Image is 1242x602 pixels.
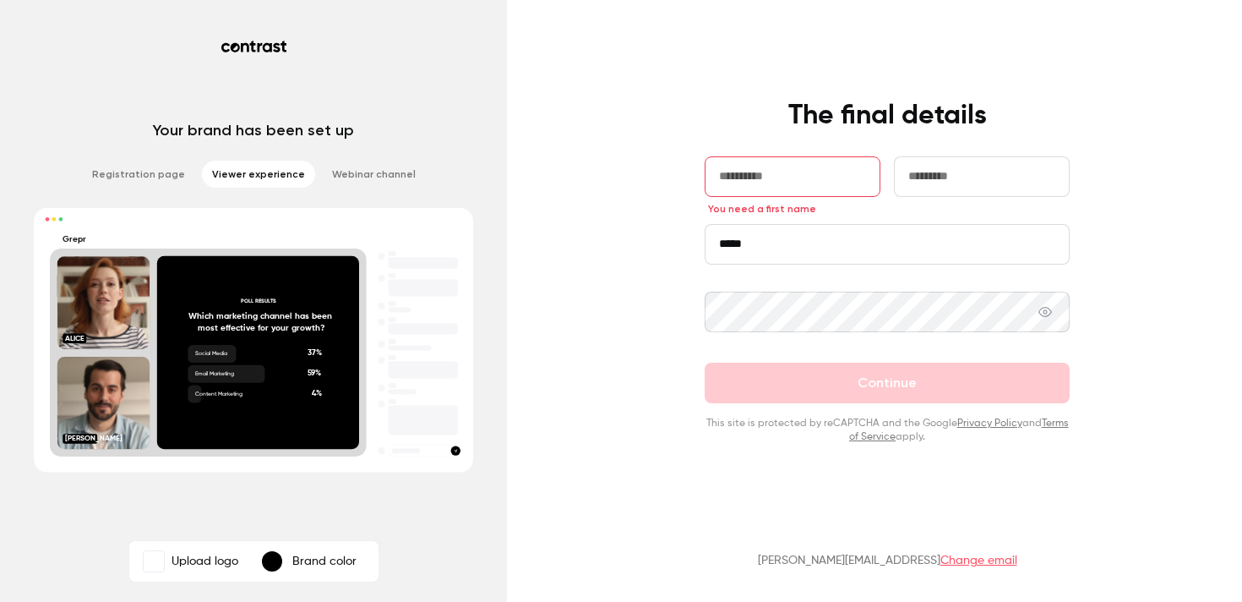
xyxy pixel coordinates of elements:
h4: The final details [788,99,987,133]
button: Brand color [248,545,375,578]
p: [PERSON_NAME][EMAIL_ADDRESS] [758,552,1017,569]
img: Grepr [144,551,164,572]
li: Registration page [82,161,195,188]
p: Brand color [292,553,357,570]
a: Terms of Service [849,419,1069,442]
p: This site is protected by reCAPTCHA and the Google and apply. [705,417,1070,444]
p: Your brand has been set up [153,120,354,140]
a: Change email [940,555,1017,566]
label: GreprUpload logo [133,545,248,578]
a: Privacy Policy [957,419,1022,429]
span: You need a first name [708,202,816,216]
li: Viewer experience [202,161,315,188]
li: Webinar channel [322,161,426,188]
